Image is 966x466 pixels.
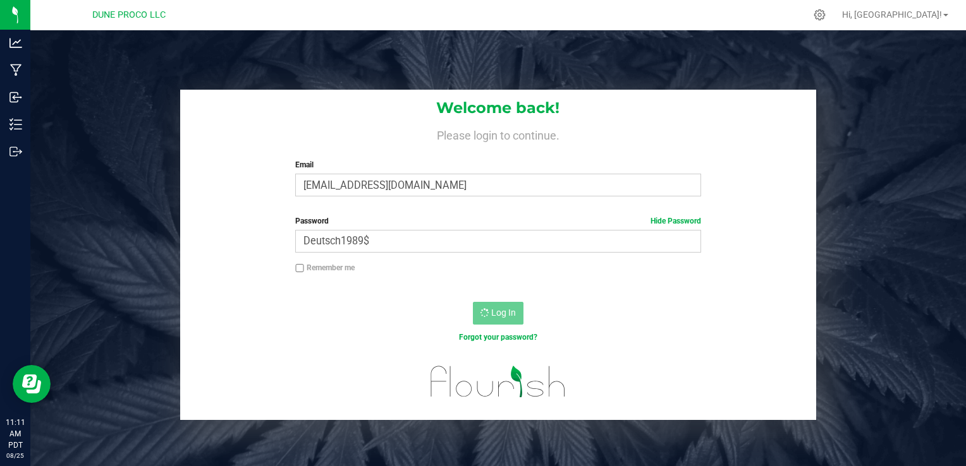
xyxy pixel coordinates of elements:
[9,118,22,131] inline-svg: Inventory
[295,159,700,170] label: Email
[9,91,22,104] inline-svg: Inbound
[295,264,304,273] input: Remember me
[459,333,537,342] a: Forgot your password?
[13,365,51,403] iframe: Resource center
[812,9,828,21] div: Manage settings
[9,145,22,158] inline-svg: Outbound
[9,37,22,49] inline-svg: Analytics
[6,417,25,451] p: 11:11 AM PDT
[651,217,701,225] a: Hide Password
[295,262,355,273] label: Remember me
[473,302,523,325] button: Log In
[491,308,516,318] span: Log In
[92,9,166,20] span: DUNE PROCO LLC
[6,451,25,460] p: 08/25
[295,217,329,225] span: Password
[9,64,22,76] inline-svg: Manufacturing
[419,356,578,407] img: flourish_logo.svg
[842,9,942,20] span: Hi, [GEOGRAPHIC_DATA]!
[180,100,817,116] h1: Welcome back!
[180,126,817,141] h4: Please login to continue.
